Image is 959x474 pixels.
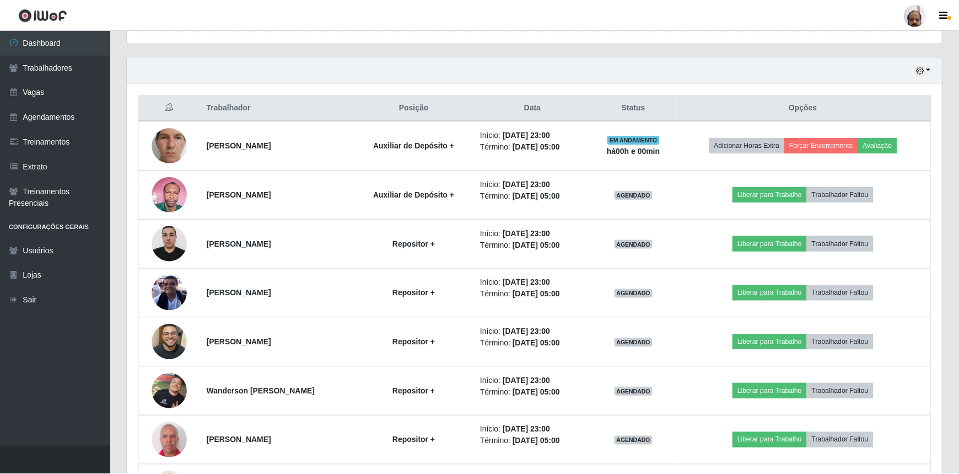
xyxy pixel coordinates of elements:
[481,424,586,436] li: Início:
[18,8,67,22] img: CoreUI Logo
[207,289,272,297] strong: [PERSON_NAME]
[355,95,475,121] th: Posição
[504,131,552,140] time: [DATE] 23:00
[514,142,562,151] time: [DATE] 05:00
[481,130,586,141] li: Início:
[207,436,272,445] strong: [PERSON_NAME]
[809,384,876,399] button: Trabalhador Faltou
[481,228,586,239] li: Início:
[475,95,593,121] th: Data
[616,338,655,347] span: AGENDADO
[201,95,355,121] th: Trabalhador
[394,387,436,396] strong: Repositor +
[481,141,586,153] li: Término:
[514,339,562,348] time: [DATE] 05:00
[809,187,876,203] button: Trabalhador Faltou
[504,180,552,189] time: [DATE] 23:00
[481,375,586,387] li: Início:
[152,106,187,185] img: 1741739537666.jpeg
[514,290,562,299] time: [DATE] 05:00
[860,138,899,153] button: Avaliação
[481,436,586,448] li: Término:
[809,433,876,448] button: Trabalhador Faltou
[481,277,586,289] li: Início:
[735,285,809,301] button: Liberar para Trabalho
[504,376,552,385] time: [DATE] 23:00
[608,147,662,156] strong: há 00 h e 00 min
[374,190,455,199] strong: Auxiliar de Depósito +
[616,436,655,445] span: AGENDADO
[809,334,876,350] button: Trabalhador Faltou
[735,384,809,399] button: Liberar para Trabalho
[735,334,809,350] button: Liberar para Trabalho
[207,141,272,150] strong: [PERSON_NAME]
[481,387,586,398] li: Término:
[394,289,436,297] strong: Repositor +
[616,240,655,249] span: AGENDADO
[207,190,272,199] strong: [PERSON_NAME]
[152,220,187,267] img: 1730211202642.jpeg
[152,275,187,311] img: 1703238660613.jpeg
[481,326,586,338] li: Início:
[152,311,187,374] img: 1725919493189.jpeg
[207,239,272,248] strong: [PERSON_NAME]
[735,187,809,203] button: Liberar para Trabalho
[616,387,655,396] span: AGENDADO
[394,436,436,445] strong: Repositor +
[152,374,187,409] img: 1741735300159.jpeg
[394,239,436,248] strong: Repositor +
[481,239,586,251] li: Término:
[609,136,661,145] span: EM ANDAMENTO
[616,191,655,200] span: AGENDADO
[593,95,677,121] th: Status
[394,338,436,347] strong: Repositor +
[481,338,586,349] li: Término:
[504,425,552,434] time: [DATE] 23:00
[735,236,809,252] button: Liberar para Trabalho
[504,229,552,238] time: [DATE] 23:00
[514,437,562,446] time: [DATE] 05:00
[207,387,316,396] strong: Wanderson [PERSON_NAME]
[152,420,187,460] img: 1749158606538.jpeg
[374,141,455,150] strong: Auxiliar de Depósito +
[152,171,187,218] img: 1753956520242.jpeg
[514,388,562,397] time: [DATE] 05:00
[514,241,562,249] time: [DATE] 05:00
[677,95,934,121] th: Opções
[735,433,809,448] button: Liberar para Trabalho
[481,179,586,190] li: Início:
[514,191,562,200] time: [DATE] 05:00
[481,289,586,300] li: Término:
[809,236,876,252] button: Trabalhador Faltou
[504,278,552,287] time: [DATE] 23:00
[809,285,876,301] button: Trabalhador Faltou
[504,327,552,336] time: [DATE] 23:00
[207,338,272,347] strong: [PERSON_NAME]
[711,138,786,153] button: Adicionar Horas Extra
[481,190,586,202] li: Término:
[616,289,655,298] span: AGENDADO
[786,138,860,153] button: Forçar Encerramento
